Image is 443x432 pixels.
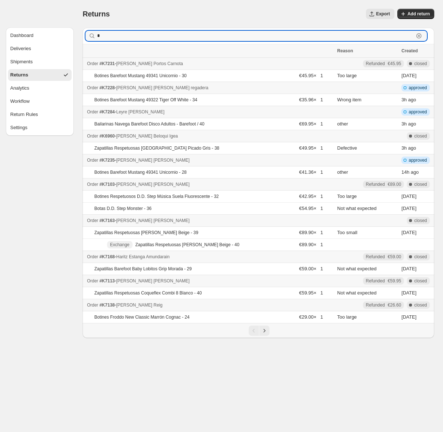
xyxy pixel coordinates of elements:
[414,181,427,187] span: closed
[99,278,115,283] span: #K7113
[401,314,416,320] time: Sunday, September 21, 2025 at 7:26:56 PM
[401,97,406,102] time: Wednesday, October 1, 2025 at 9:21:10 AM
[83,10,110,18] span: Returns
[335,142,399,154] td: Defective
[409,109,427,115] span: approved
[135,242,240,248] p: Zapatillas Respetuosas [PERSON_NAME] Beige - 40
[10,124,27,131] span: Settings
[99,254,115,259] span: #K7168
[335,191,399,203] td: Too large
[401,206,416,211] time: Saturday, September 20, 2025 at 3:32:32 PM
[8,30,72,41] button: Dashboard
[83,323,434,338] nav: Pagination
[87,61,98,66] span: Order
[116,278,190,283] span: [PERSON_NAME] [PERSON_NAME]
[99,134,115,139] span: #K6960
[401,73,416,78] time: Thursday, September 25, 2025 at 11:28:38 AM
[399,118,434,130] td: ago
[87,278,98,283] span: Order
[87,303,98,308] span: Order
[335,263,399,275] td: Not what expected
[409,157,427,163] span: approved
[94,73,187,79] p: Botines Barefoot Mustang 49341 Unicornio - 30
[401,290,416,296] time: Tuesday, September 16, 2025 at 8:14:00 PM
[87,85,98,90] span: Order
[8,82,72,94] button: Analytics
[94,194,219,199] p: Botines Respetuosos D.D. Step Música Suela Fluorescente - 32
[10,58,33,65] span: Shipments
[299,194,323,199] span: €42.95 × 1
[87,132,333,140] div: -
[94,121,205,127] p: Bailarinas Navega Barefoot Disco Adultos - Barefoot / 40
[87,253,333,260] div: -
[116,61,183,66] span: [PERSON_NAME] Portos Carnota
[94,266,192,272] p: Zapatillas Barefoot Baby Lobitos Grip Morada - 29
[10,45,31,52] span: Deliveries
[8,56,72,68] button: Shipments
[299,169,323,175] span: €41.36 × 1
[299,242,323,247] span: €89.90 × 1
[99,182,115,187] span: #K7103
[87,218,98,223] span: Order
[388,181,401,187] span: €89.00
[401,169,409,175] time: Tuesday, September 30, 2025 at 9:51:44 PM
[87,158,98,163] span: Order
[335,203,399,215] td: Not what expected
[87,277,333,285] div: -
[87,182,98,187] span: Order
[299,121,323,127] span: €69.95 × 1
[299,97,323,102] span: €35.96 × 1
[401,266,416,271] time: Sunday, September 21, 2025 at 9:28:54 PM
[87,254,98,259] span: Order
[388,302,401,308] span: €26.60
[401,121,406,127] time: Wednesday, October 1, 2025 at 9:22:22 AM
[408,11,430,17] span: Add return
[401,194,416,199] time: Saturday, September 20, 2025 at 3:32:32 PM
[366,254,401,260] div: Refunded
[414,218,427,223] span: closed
[116,254,169,259] span: Haritz Estanga Amundarain
[8,109,72,120] button: Return Rules
[8,69,72,81] button: Returns
[99,218,115,223] span: #K7163
[116,158,190,163] span: [PERSON_NAME] [PERSON_NAME]
[116,85,208,90] span: [PERSON_NAME] [PERSON_NAME] regadera
[414,61,427,67] span: closed
[99,303,115,308] span: #K7138
[388,254,401,260] span: €59.00
[110,242,129,248] span: Exchange
[8,122,72,134] button: Settings
[94,314,190,320] p: Botines Froddo New Classic Marrón Cognac - 24
[366,278,401,284] div: Refunded
[388,278,401,284] span: €59.95
[10,98,30,105] span: Workflow
[366,181,401,187] div: Refunded
[397,9,434,19] button: Add return
[366,9,394,19] button: Export
[335,311,399,323] td: Too large
[99,109,115,114] span: #K7284
[401,48,418,53] span: Created
[366,61,401,67] div: Refunded
[87,157,333,164] div: -
[414,133,427,139] span: closed
[10,111,38,118] span: Return Rules
[299,145,323,151] span: €49.95 × 1
[366,302,401,308] div: Refunded
[87,301,333,309] div: -
[87,108,333,116] div: -
[94,145,219,151] p: Zapatillas Respetuosas [GEOGRAPHIC_DATA] Picado Gris - 38
[99,85,115,90] span: #K7228
[116,182,190,187] span: [PERSON_NAME] [PERSON_NAME]
[116,109,164,114] span: Leyre [PERSON_NAME]
[87,84,333,91] div: -
[399,94,434,106] td: ago
[414,254,427,260] span: closed
[94,97,197,103] p: Botines Barefoot Mustang 49322 Tiger Off White - 34
[299,206,323,211] span: €54.95 × 1
[10,71,28,79] span: Returns
[335,287,399,299] td: Not what expected
[94,169,187,175] p: Botines Barefoot Mustang 49341 Unicornio - 28
[337,48,353,53] span: Reason
[87,134,98,139] span: Order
